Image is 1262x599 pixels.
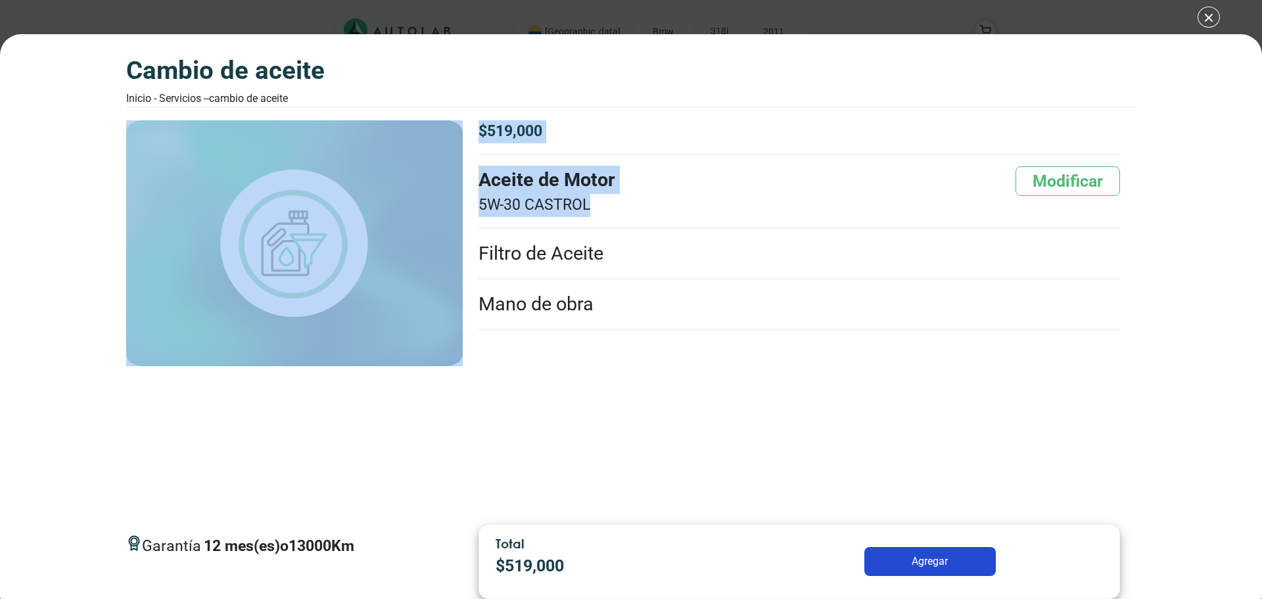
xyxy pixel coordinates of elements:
[479,120,1120,143] p: $ 519,000
[126,55,325,85] h3: CAMBIO DE ACEITE
[204,535,354,558] p: 12 mes(es) o 13000 Km
[864,547,996,576] button: Agregar
[479,166,615,194] font: Aceite de Motor
[479,194,615,217] span: 5W-30 CASTROL
[479,229,1120,279] li: Filtro de Aceite
[479,279,1120,330] li: Mano de obra
[1016,166,1120,196] button: Modificar
[142,535,354,569] span: Garantía
[126,91,325,107] div: Inicio - Servicios - -
[496,554,737,578] p: $ 519,000
[496,536,525,551] span: Total
[209,92,288,105] font: CAMBIO DE ACEITE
